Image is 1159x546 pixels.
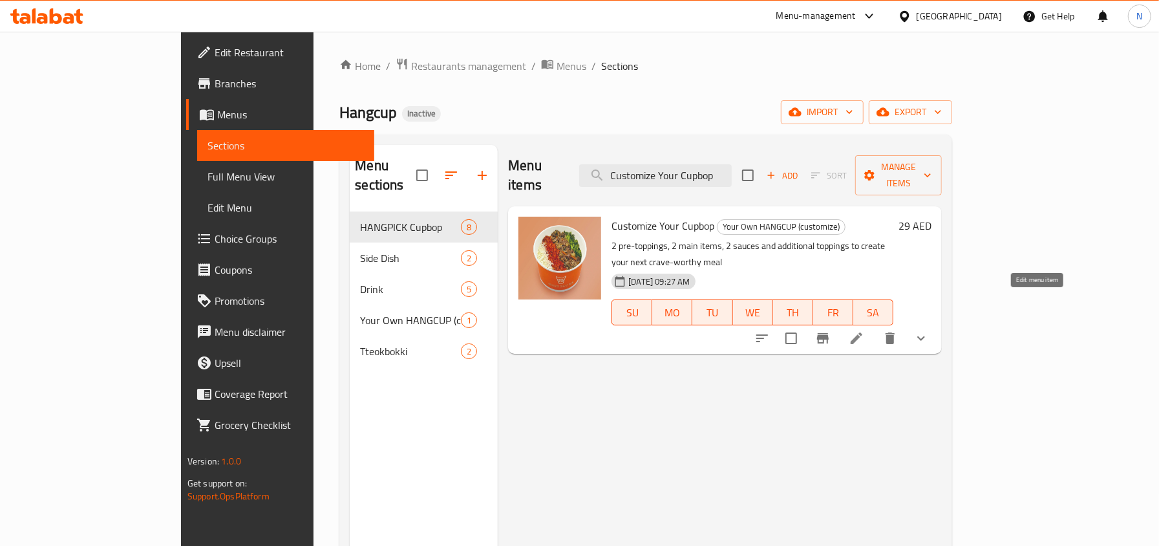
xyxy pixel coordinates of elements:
div: Side Dish2 [350,243,498,274]
button: MO [652,300,692,325]
button: Add section [467,160,498,191]
a: Edit Menu [197,192,374,223]
div: items [461,312,477,328]
a: Support.OpsPlatform [187,488,270,505]
li: / [531,58,536,74]
nav: breadcrumb [339,58,952,74]
a: Coupons [186,254,374,285]
span: Select section [734,162,761,189]
span: Menus [217,107,364,122]
span: Manage items [866,159,931,191]
span: Sections [601,58,638,74]
div: [GEOGRAPHIC_DATA] [917,9,1002,23]
a: Promotions [186,285,374,316]
button: TH [773,300,813,325]
div: Drink5 [350,274,498,305]
span: Tteokbokki [360,344,461,359]
span: Edit Restaurant [215,45,364,60]
span: Upsell [215,355,364,371]
span: Inactive [402,108,441,119]
svg: Show Choices [913,331,929,346]
div: items [461,250,477,266]
a: Branches [186,68,374,99]
span: Sections [207,138,364,153]
span: FR [818,303,848,322]
span: Choice Groups [215,231,364,246]
span: 5 [462,283,476,296]
a: Edit Restaurant [186,37,374,68]
span: HANGPICK Cupbop [360,219,461,235]
span: Add [765,168,800,183]
img: Customize Your Cupbop [518,217,601,300]
button: sort-choices [747,323,778,354]
span: Menu disclaimer [215,324,364,340]
div: Your Own HANGCUP (customize)1 [350,305,498,336]
span: 1 [462,314,476,327]
h2: Menu sections [355,156,416,195]
h2: Menu items [508,156,564,195]
li: / [386,58,390,74]
span: Edit Menu [207,200,364,215]
span: TH [778,303,808,322]
div: items [461,219,477,235]
input: search [579,164,732,187]
button: show more [906,323,937,354]
a: Choice Groups [186,223,374,254]
button: SU [611,300,652,325]
span: import [791,104,853,120]
h6: 29 AED [898,217,931,235]
span: Full Menu View [207,169,364,184]
span: Customize Your Cupbop [611,216,714,235]
span: Select all sections [409,162,436,189]
span: export [879,104,942,120]
button: SA [853,300,893,325]
a: Coverage Report [186,378,374,409]
span: Get support on: [187,475,247,492]
button: Manage items [855,155,942,195]
button: Branch-specific-item [807,323,838,354]
span: Menus [557,58,586,74]
a: Menus [541,58,586,74]
span: 2 [462,345,476,358]
div: Menu-management [776,8,856,24]
a: Sections [197,130,374,161]
button: FR [813,300,853,325]
li: / [591,58,596,74]
button: import [781,100,864,124]
button: TU [692,300,732,325]
div: items [461,344,477,359]
p: 2 pre-toppings, 2 main items, 2 sauces and additional toppings to create your next crave-worthy meal [611,238,893,270]
span: 1.0.0 [221,453,241,470]
div: HANGPICK Cupbop8 [350,212,498,243]
span: Promotions [215,293,364,309]
span: Your Own HANGCUP (customize) [718,219,845,234]
span: Add item [761,166,803,186]
button: Add [761,166,803,186]
button: WE [733,300,773,325]
a: Grocery Checklist [186,409,374,441]
span: Branches [215,76,364,91]
span: Restaurants management [411,58,526,74]
div: Tteokbokki2 [350,336,498,367]
span: Grocery Checklist [215,417,364,433]
span: 8 [462,221,476,234]
a: Menus [186,99,374,130]
span: TU [697,303,727,322]
div: Inactive [402,106,441,122]
a: Upsell [186,347,374,378]
span: Coverage Report [215,386,364,402]
span: MO [657,303,687,322]
span: 2 [462,252,476,265]
span: Sort sections [436,160,467,191]
span: SU [617,303,647,322]
span: N [1136,9,1142,23]
span: Coupons [215,262,364,278]
div: Drink [360,281,461,297]
span: SA [858,303,888,322]
span: Version: [187,453,219,470]
button: export [869,100,952,124]
span: Your Own HANGCUP (customize) [360,312,461,328]
span: [DATE] 09:27 AM [623,276,695,288]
